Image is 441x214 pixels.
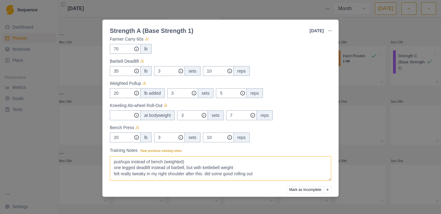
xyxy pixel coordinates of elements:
div: reps [233,133,250,142]
div: at bodyweight [140,110,175,120]
p: [DATE] [310,28,324,34]
div: lb [140,133,152,142]
p: Farmer Carry 60s [110,36,144,42]
div: Strength A (Base Strength 1) [110,26,193,35]
div: reps [233,66,250,76]
div: sets [185,66,201,76]
div: lb [140,44,152,54]
div: lb added [140,88,165,98]
div: sets [185,133,201,142]
div: sets [208,110,224,120]
p: Barbell Deadlift [110,58,139,65]
p: Bench Press [110,125,134,131]
span: View previous training notes [140,149,182,153]
p: Kneeling Ab-wheel Roll-Out [110,102,162,109]
div: lb [140,66,152,76]
button: Mark as Incomplete [286,186,324,193]
div: reps [246,88,263,98]
label: Training Notes [110,147,328,154]
p: Weighted Pullup [110,80,141,87]
div: reps [256,110,273,120]
button: Add reason [324,186,331,193]
div: sets [198,88,214,98]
